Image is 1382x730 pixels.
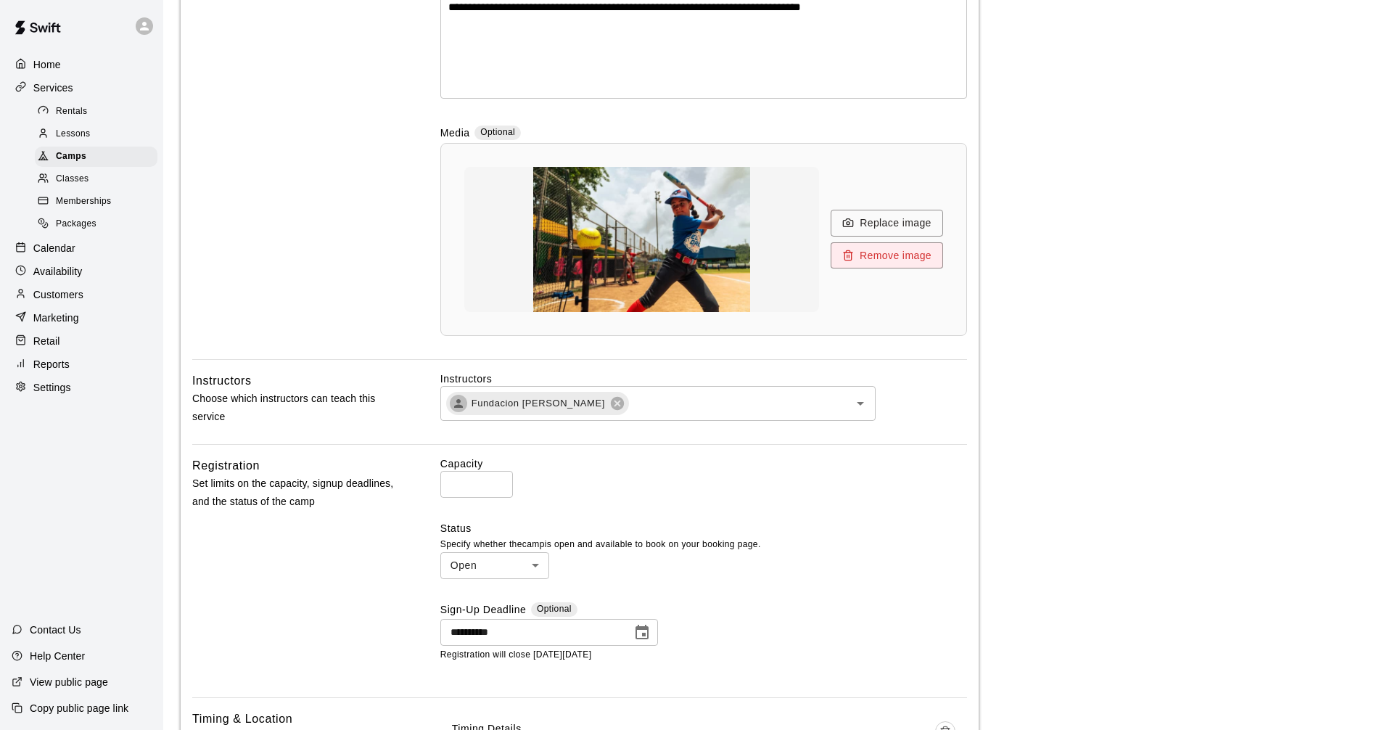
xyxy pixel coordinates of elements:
[35,191,163,213] a: Memberships
[35,168,163,191] a: Classes
[192,710,292,729] h6: Timing & Location
[850,393,871,414] button: Open
[35,146,163,168] a: Camps
[192,372,252,390] h6: Instructors
[33,57,61,72] p: Home
[440,126,470,142] label: Media
[440,648,967,663] p: Registration will close [DATE][DATE]
[440,552,549,579] div: Open
[30,701,128,715] p: Copy public page link
[35,102,157,122] div: Rentals
[12,284,152,305] a: Customers
[480,127,515,137] span: Optional
[440,521,967,536] label: Status
[35,100,163,123] a: Rentals
[628,618,657,647] button: Choose date, selected date is Oct 31, 2025
[56,172,89,186] span: Classes
[33,264,83,279] p: Availability
[440,602,527,619] label: Sign-Up Deadline
[12,377,152,398] a: Settings
[33,380,71,395] p: Settings
[35,214,157,234] div: Packages
[33,334,60,348] p: Retail
[35,147,157,167] div: Camps
[35,213,163,236] a: Packages
[537,604,572,614] span: Optional
[831,210,943,237] button: Replace image
[12,261,152,282] a: Availability
[56,194,111,209] span: Memberships
[33,81,73,95] p: Services
[12,54,152,75] a: Home
[33,357,70,372] p: Reports
[12,353,152,375] a: Reports
[35,192,157,212] div: Memberships
[12,307,152,329] a: Marketing
[35,169,157,189] div: Classes
[33,287,83,302] p: Customers
[12,237,152,259] a: Calendar
[12,330,152,352] a: Retail
[35,124,157,144] div: Lessons
[56,217,96,231] span: Packages
[56,127,91,142] span: Lessons
[35,123,163,145] a: Lessons
[440,372,967,386] label: Instructors
[446,392,629,415] div: Fundacion [PERSON_NAME]
[56,149,86,164] span: Camps
[33,311,79,325] p: Marketing
[30,623,81,637] p: Contact Us
[440,456,967,471] label: Capacity
[192,390,394,426] p: Choose which instructors can teach this service
[12,77,152,99] a: Services
[450,395,467,412] div: Fundacion La Makina
[463,396,614,411] span: Fundacion [PERSON_NAME]
[30,675,108,689] p: View public page
[192,456,260,475] h6: Registration
[496,167,786,312] img: Service image
[192,475,394,511] p: Set limits on the capacity, signup deadlines, and the status of the camp
[33,241,75,255] p: Calendar
[440,538,967,552] p: Specify whether the camp is open and available to book on your booking page.
[831,242,943,269] button: Remove image
[56,104,88,119] span: Rentals
[30,649,85,663] p: Help Center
